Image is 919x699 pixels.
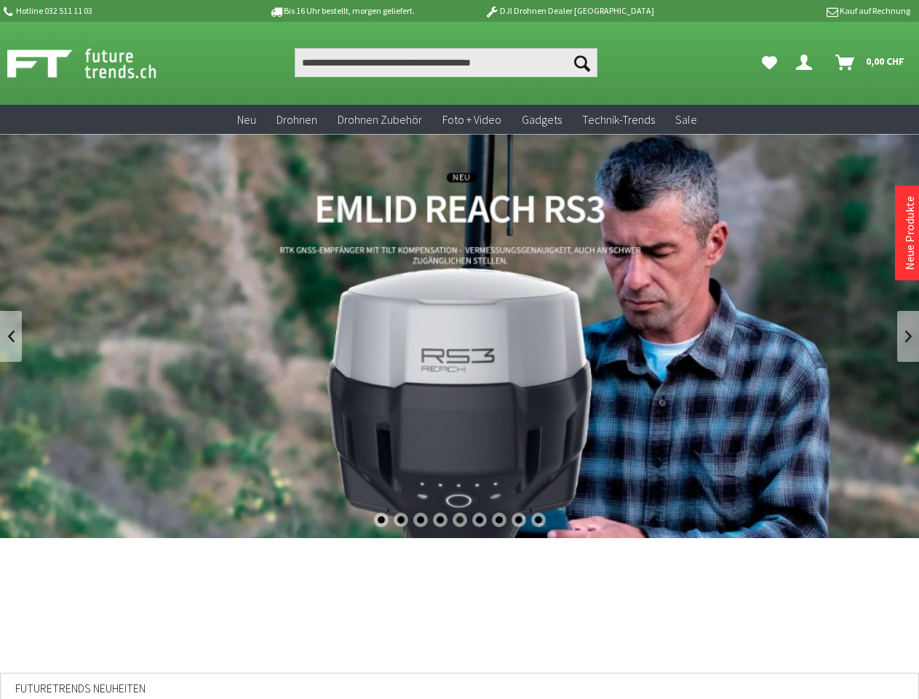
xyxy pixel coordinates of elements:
span: Foto + Video [442,112,501,127]
a: Meine Favoriten [755,48,784,77]
a: Drohnen Zubehör [327,105,432,135]
div: 1 [374,513,389,527]
a: Drohnen [266,105,327,135]
div: 5 [453,513,467,527]
input: Produkt, Marke, Kategorie, EAN, Artikelnummer… [295,48,597,77]
button: Suchen [567,48,597,77]
a: Warenkorb [830,48,912,77]
div: 4 [433,513,447,527]
span: Neu [237,112,256,127]
div: 2 [394,513,408,527]
span: Technik-Trends [582,112,655,127]
p: Hotline 032 511 11 03 [1,2,228,20]
div: 8 [512,513,526,527]
div: 3 [413,513,428,527]
span: Sale [675,112,697,127]
div: 9 [531,513,546,527]
a: Neu [227,105,266,135]
span: Drohnen Zubehör [338,112,422,127]
a: Neue Produkte [902,196,917,270]
span: 0,00 CHF [866,50,904,73]
p: Kauf auf Rechnung [683,2,910,20]
div: 6 [472,513,487,527]
p: Bis 16 Uhr bestellt, morgen geliefert. [228,2,455,20]
span: Drohnen [277,112,317,127]
a: Gadgets [512,105,572,135]
span: Gadgets [522,112,562,127]
a: Foto + Video [432,105,512,135]
a: Sale [665,105,707,135]
img: Shop Futuretrends - zur Startseite wechseln [7,45,188,82]
a: Dein Konto [790,48,824,77]
p: DJI Drohnen Dealer [GEOGRAPHIC_DATA] [455,2,683,20]
div: 7 [492,513,506,527]
a: Technik-Trends [572,105,665,135]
